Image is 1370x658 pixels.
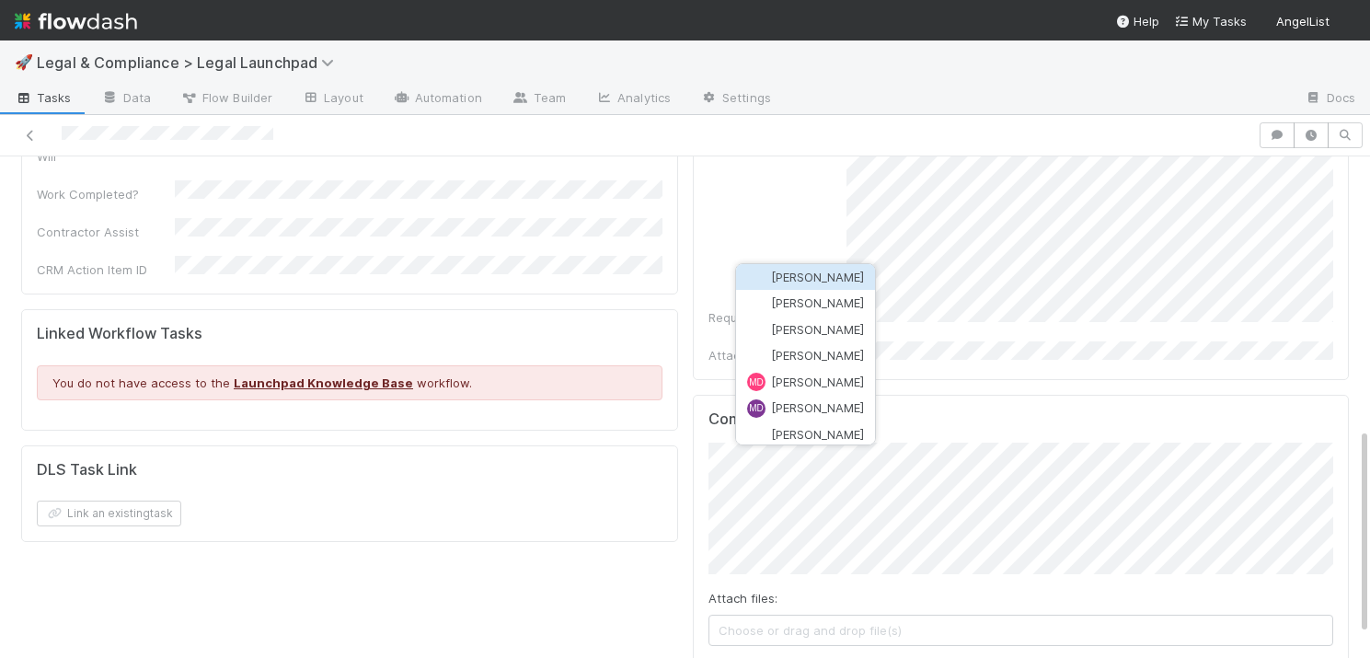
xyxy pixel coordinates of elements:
[37,185,175,203] div: Work Completed?
[749,377,764,387] span: MD
[747,294,766,313] img: avatar_0ae9f177-8298-4ebf-a6c9-cc5c28f3c454.png
[708,589,777,607] label: Attach files:
[497,85,581,114] a: Team
[1276,14,1330,29] span: AngelList
[771,427,864,442] span: [PERSON_NAME]
[771,375,864,389] span: [PERSON_NAME]
[771,295,864,310] span: [PERSON_NAME]
[37,53,343,72] span: Legal & Compliance > Legal Launchpad
[771,348,864,363] span: [PERSON_NAME]
[1174,12,1247,30] a: My Tasks
[747,268,766,286] img: avatar_26a72cff-d2f6-445f-be4d-79d164590882.png
[709,616,1333,645] span: Choose or drag and drop file(s)
[1337,13,1355,31] img: avatar_cd087ddc-540b-4a45-9726-71183506ed6a.png
[1174,14,1247,29] span: My Tasks
[166,85,287,114] a: Flow Builder
[685,85,786,114] a: Settings
[581,85,685,114] a: Analytics
[747,399,766,418] div: Michael Deng
[708,346,846,364] div: Attachments
[708,308,846,327] div: Request
[736,317,875,342] button: [PERSON_NAME]
[287,85,378,114] a: Layout
[749,403,764,413] span: MD
[1290,85,1370,114] a: Docs
[771,270,864,284] span: [PERSON_NAME]
[180,88,272,107] span: Flow Builder
[37,223,175,241] div: Contractor Assist
[747,373,766,391] div: Michael Daugherty
[771,322,864,337] span: [PERSON_NAME]
[736,342,875,368] button: [PERSON_NAME]
[1115,12,1159,30] div: Help
[37,260,175,279] div: CRM Action Item ID
[736,369,875,395] button: MD[PERSON_NAME]
[747,425,766,444] img: avatar_705b8750-32ac-4031-bf5f-ad93a4909bc8.png
[86,85,166,114] a: Data
[736,264,875,290] button: [PERSON_NAME]
[708,410,1334,429] h5: Comments
[37,365,662,400] div: You do not have access to the workflow.
[378,85,497,114] a: Automation
[771,400,864,415] span: [PERSON_NAME]
[15,6,137,37] img: logo-inverted-e16ddd16eac7371096b0.svg
[747,320,766,339] img: avatar_66854b90-094e-431f-b713-6ac88429a2b8.png
[37,461,137,479] h5: DLS Task Link
[15,54,33,70] span: 🚀
[747,347,766,365] img: avatar_5106bb14-94e9-4897-80de-6ae81081f36d.png
[37,325,662,343] h5: Linked Workflow Tasks
[15,88,72,107] span: Tasks
[736,395,875,421] button: MD[PERSON_NAME]
[37,501,181,526] button: Link an existingtask
[234,375,413,390] a: Launchpad Knowledge Base
[736,290,875,316] button: [PERSON_NAME]
[736,421,875,447] button: [PERSON_NAME]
